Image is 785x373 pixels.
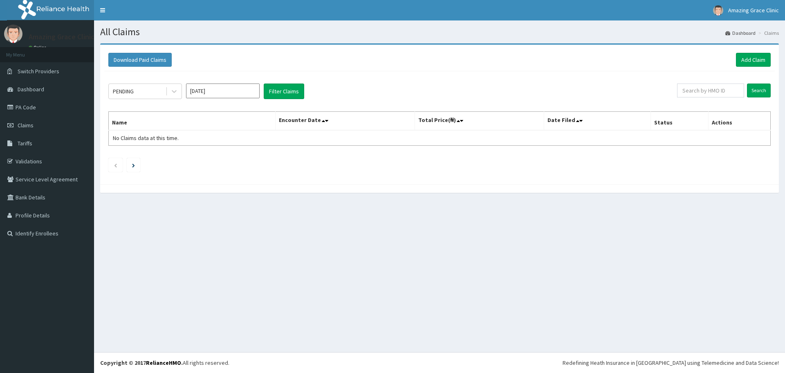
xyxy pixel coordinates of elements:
a: Dashboard [725,29,756,36]
button: Filter Claims [264,84,304,99]
div: PENDING [113,87,134,95]
th: Encounter Date [275,112,415,131]
a: Previous page [114,161,117,169]
th: Status [650,112,708,131]
input: Search by HMO ID [677,84,744,97]
th: Actions [708,112,770,131]
span: Switch Providers [18,68,59,75]
button: Download Paid Claims [108,53,172,67]
th: Date Filed [544,112,650,131]
footer: All rights reserved. [94,352,785,373]
span: No Claims data at this time. [113,134,179,142]
a: RelianceHMO [146,359,181,366]
h1: All Claims [100,27,779,37]
a: Add Claim [736,53,771,67]
span: Dashboard [18,86,44,93]
span: Claims [18,122,34,129]
input: Search [747,84,771,97]
th: Total Price(₦) [415,112,544,131]
p: Amazing Grace Clinic [29,33,94,41]
a: Online [29,45,48,50]
span: Amazing Grace Clinic [728,7,779,14]
a: Next page [132,161,135,169]
th: Name [109,112,276,131]
img: User Image [4,25,22,43]
li: Claims [756,29,779,36]
div: Redefining Heath Insurance in [GEOGRAPHIC_DATA] using Telemedicine and Data Science! [563,359,779,367]
input: Select Month and Year [186,84,260,98]
strong: Copyright © 2017 . [100,359,183,366]
img: User Image [713,5,723,16]
span: Tariffs [18,140,32,147]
